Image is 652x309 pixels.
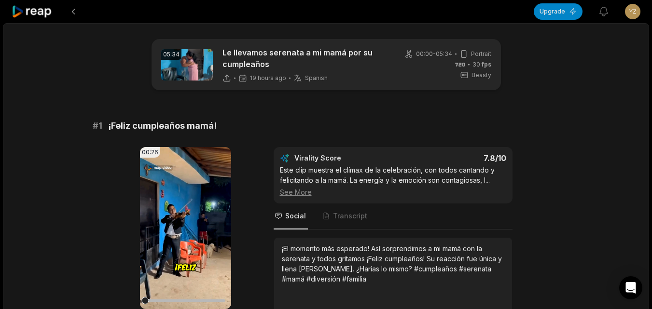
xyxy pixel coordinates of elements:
span: Beasty [472,71,491,80]
div: 7.8 /10 [402,153,506,163]
div: Open Intercom Messenger [619,276,642,299]
span: 19 hours ago [250,74,286,82]
span: ¡Feliz cumpleaños mamá! [108,119,217,133]
div: See More [280,187,506,197]
span: Spanish [305,74,328,82]
span: # 1 [93,119,102,133]
p: Le llevamos serenata a mi mamá por su cumpleaños [222,47,389,70]
span: 00:00 - 05:34 [416,50,452,58]
button: Upgrade [534,3,583,20]
span: Portrait [471,50,491,58]
div: 05:34 [161,49,181,60]
video: Your browser does not support mp4 format. [140,147,231,309]
nav: Tabs [274,203,513,229]
div: Este clip muestra el clímax de la celebración, con todos cantando y felicitando a la mamá. La ene... [280,165,506,197]
span: Transcript [333,211,367,221]
div: Virality Score [294,153,398,163]
span: 30 [472,60,491,69]
span: fps [482,61,491,68]
span: Social [285,211,306,221]
div: ¡El momento más esperado! Así sorprendimos a mi mamá con la serenata y todos gritamos ¡Feliz cump... [282,243,504,284]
